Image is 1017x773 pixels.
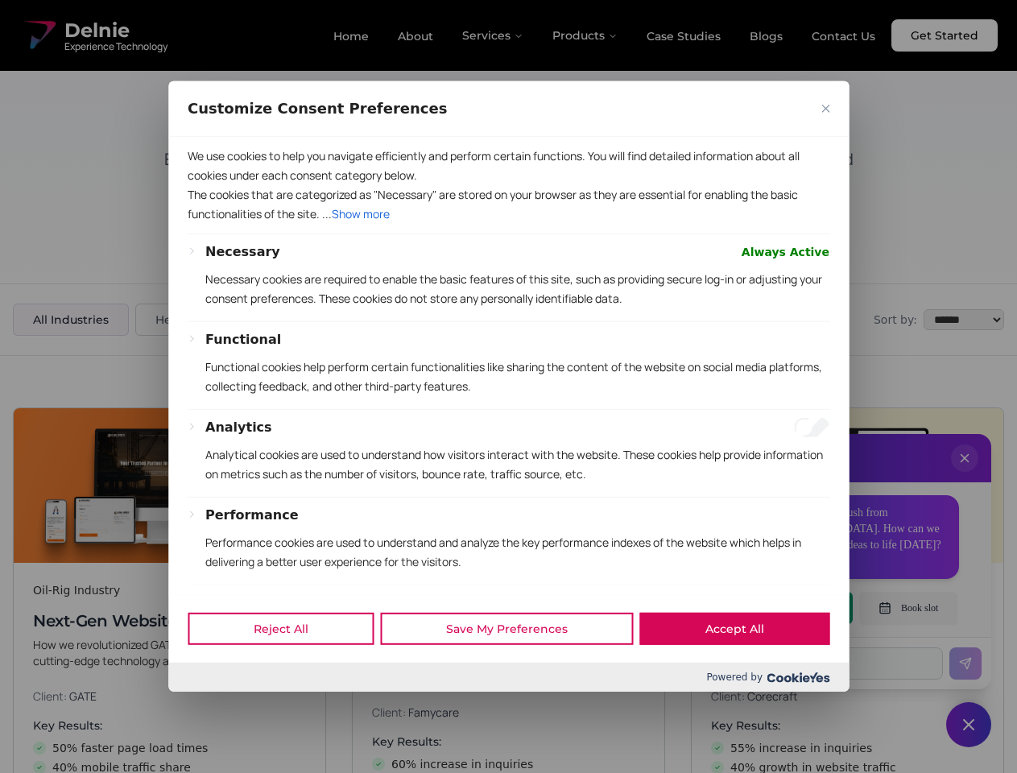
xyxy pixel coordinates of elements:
[767,672,829,683] img: Cookieyes logo
[205,330,281,349] button: Functional
[205,533,829,572] p: Performance cookies are used to understand and analyze the key performance indexes of the website...
[188,147,829,185] p: We use cookies to help you navigate efficiently and perform certain functions. You will find deta...
[205,506,299,525] button: Performance
[332,205,390,224] button: Show more
[188,185,829,224] p: The cookies that are categorized as "Necessary" are stored on your browser as they are essential ...
[205,270,829,308] p: Necessary cookies are required to enable the basic features of this site, such as providing secur...
[205,418,272,437] button: Analytics
[188,99,447,118] span: Customize Consent Preferences
[742,242,829,262] span: Always Active
[188,613,374,645] button: Reject All
[205,445,829,484] p: Analytical cookies are used to understand how visitors interact with the website. These cookies h...
[639,613,829,645] button: Accept All
[794,418,829,437] input: Enable Analytics
[380,613,633,645] button: Save My Preferences
[168,663,849,692] div: Powered by
[821,105,829,113] img: Close
[205,358,829,396] p: Functional cookies help perform certain functionalities like sharing the content of the website o...
[205,242,280,262] button: Necessary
